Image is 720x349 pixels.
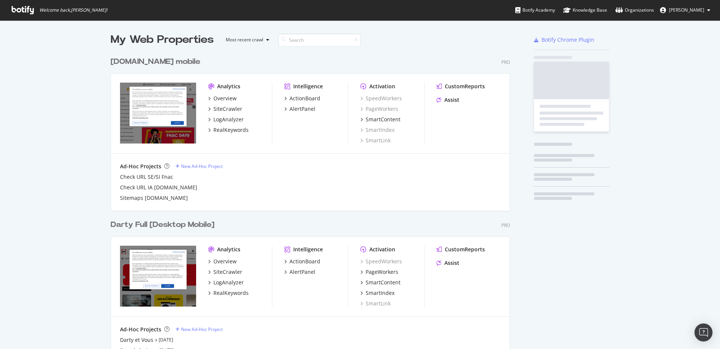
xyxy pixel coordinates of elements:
div: New Ad-Hoc Project [181,326,223,332]
a: New Ad-Hoc Project [175,163,223,169]
a: [DOMAIN_NAME] mobile [111,56,203,67]
div: Analytics [217,246,240,253]
a: LogAnalyzer [208,116,244,123]
div: Darty Full [Desktop Mobile] [111,219,214,230]
a: SmartContent [360,116,400,123]
a: ActionBoard [284,258,320,265]
a: SmartLink [360,300,391,307]
div: Ad-Hoc Projects [120,163,161,170]
a: SmartContent [360,279,400,286]
span: Angelique Fromentin [669,7,704,13]
div: Analytics [217,83,240,90]
a: AlertPanel [284,268,315,276]
div: SmartIndex [366,289,394,297]
a: ActionBoard [284,95,320,102]
div: Overview [213,95,237,102]
div: RealKeywords [213,289,249,297]
img: www.darty.com/ [120,246,196,307]
a: RealKeywords [208,126,249,134]
div: Activation [369,83,395,90]
a: Overview [208,95,237,102]
div: LogAnalyzer [213,279,244,286]
div: AlertPanel [289,268,315,276]
div: SmartContent [366,116,400,123]
a: Assist [436,259,459,267]
div: SiteCrawler [213,105,242,113]
div: ActionBoard [289,95,320,102]
div: SiteCrawler [213,268,242,276]
button: [PERSON_NAME] [654,4,716,16]
input: Search [278,33,361,47]
div: LogAnalyzer [213,116,244,123]
a: [DATE] [159,337,173,343]
div: Open Intercom Messenger [694,323,712,341]
a: LogAnalyzer [208,279,244,286]
div: Overview [213,258,237,265]
a: Darty Full [Desktop Mobile] [111,219,217,230]
a: AlertPanel [284,105,315,113]
div: Pro [501,222,510,228]
div: CustomReports [445,83,485,90]
a: PageWorkers [360,105,398,113]
a: SiteCrawler [208,268,242,276]
a: SpeedWorkers [360,95,402,102]
span: Welcome back, [PERSON_NAME] ! [39,7,107,13]
a: Check URL SE/SI Fnac [120,173,173,181]
div: SmartContent [366,279,400,286]
a: New Ad-Hoc Project [175,326,223,332]
div: My Web Properties [111,32,214,47]
div: [DOMAIN_NAME] mobile [111,56,200,67]
div: Organizations [615,6,654,14]
div: Intelligence [293,246,323,253]
div: PageWorkers [366,268,398,276]
a: Botify Chrome Plugin [534,36,594,44]
div: Activation [369,246,395,253]
div: Pro [501,59,510,65]
a: Overview [208,258,237,265]
a: CustomReports [436,246,485,253]
div: ActionBoard [289,258,320,265]
button: Most recent crawl [220,34,272,46]
div: AlertPanel [289,105,315,113]
a: Darty et Vous [120,336,153,344]
a: Assist [436,96,459,104]
div: Ad-Hoc Projects [120,326,161,333]
a: SmartIndex [360,126,394,134]
a: Check URL IA [DOMAIN_NAME] [120,184,197,191]
div: New Ad-Hoc Project [181,163,223,169]
a: SmartIndex [360,289,394,297]
a: SpeedWorkers [360,258,402,265]
a: CustomReports [436,83,485,90]
a: PageWorkers [360,268,398,276]
a: SiteCrawler [208,105,242,113]
div: Most recent crawl [226,38,263,42]
img: www.fnac.com/ [120,83,196,144]
div: Intelligence [293,83,323,90]
a: Sitemaps [DOMAIN_NAME] [120,194,188,202]
div: CustomReports [445,246,485,253]
div: Knowledge Base [563,6,607,14]
a: SmartLink [360,137,391,144]
div: Assist [444,96,459,104]
div: Botify Academy [515,6,555,14]
div: RealKeywords [213,126,249,134]
div: Assist [444,259,459,267]
a: RealKeywords [208,289,249,297]
div: Botify Chrome Plugin [541,36,594,44]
